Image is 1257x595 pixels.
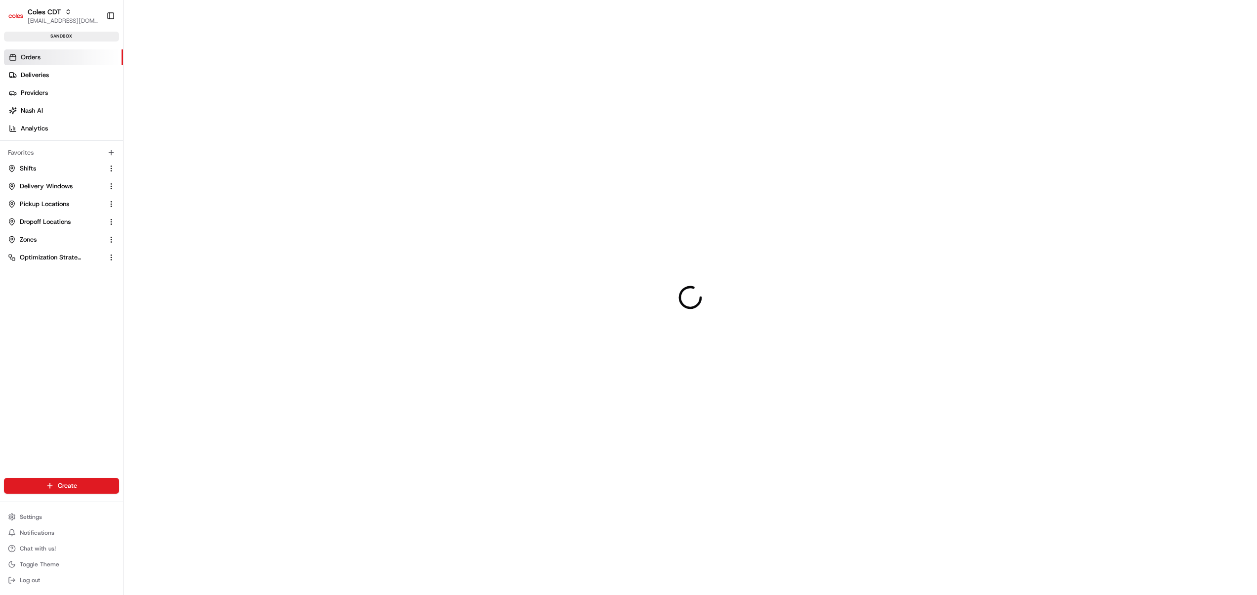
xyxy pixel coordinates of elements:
span: Nash AI [21,106,43,115]
button: Pickup Locations [4,196,119,212]
button: Log out [4,573,119,587]
span: Optimization Strategy [20,253,82,262]
span: Shifts [20,164,36,173]
span: Dropoff Locations [20,217,71,226]
a: Nash AI [4,103,123,119]
span: Knowledge Base [20,144,76,154]
button: Create [4,478,119,494]
span: Pickup Locations [20,200,69,209]
button: Zones [4,232,119,248]
button: Notifications [4,526,119,540]
span: Delivery Windows [20,182,73,191]
button: Dropoff Locations [4,214,119,230]
img: Coles CDT [8,8,24,24]
button: Toggle Theme [4,557,119,571]
div: We're available if you need us! [34,105,125,113]
button: Delivery Windows [4,178,119,194]
span: Log out [20,576,40,584]
a: Dropoff Locations [8,217,103,226]
span: Create [58,481,77,490]
button: Settings [4,510,119,524]
a: Deliveries [4,67,123,83]
div: 💻 [84,145,91,153]
a: 💻API Documentation [80,140,163,158]
a: Analytics [4,121,123,136]
a: Delivery Windows [8,182,103,191]
input: Clear [26,64,163,75]
div: 📗 [10,145,18,153]
span: API Documentation [93,144,159,154]
span: Chat with us! [20,545,56,552]
a: 📗Knowledge Base [6,140,80,158]
button: Start new chat [168,98,180,110]
div: Start new chat [34,95,162,105]
a: Optimization Strategy [8,253,103,262]
a: Shifts [8,164,103,173]
div: Favorites [4,145,119,161]
a: Orders [4,49,123,65]
button: [EMAIL_ADDRESS][DOMAIN_NAME] [28,17,98,25]
a: Providers [4,85,123,101]
p: Welcome 👋 [10,40,180,56]
button: Coles CDTColes CDT[EMAIL_ADDRESS][DOMAIN_NAME] [4,4,102,28]
span: Notifications [20,529,54,537]
a: Powered byPylon [70,168,120,175]
button: Shifts [4,161,119,176]
span: Zones [20,235,37,244]
span: Analytics [21,124,48,133]
img: Nash [10,10,30,30]
a: Zones [8,235,103,244]
img: 1736555255976-a54dd68f-1ca7-489b-9aae-adbdc363a1c4 [10,95,28,113]
span: Providers [21,88,48,97]
button: Optimization Strategy [4,250,119,265]
div: sandbox [4,32,119,42]
span: Pylon [98,168,120,175]
span: Deliveries [21,71,49,80]
span: Orders [21,53,41,62]
button: Chat with us! [4,542,119,555]
span: Settings [20,513,42,521]
a: Pickup Locations [8,200,103,209]
button: Coles CDT [28,7,61,17]
span: Toggle Theme [20,560,59,568]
